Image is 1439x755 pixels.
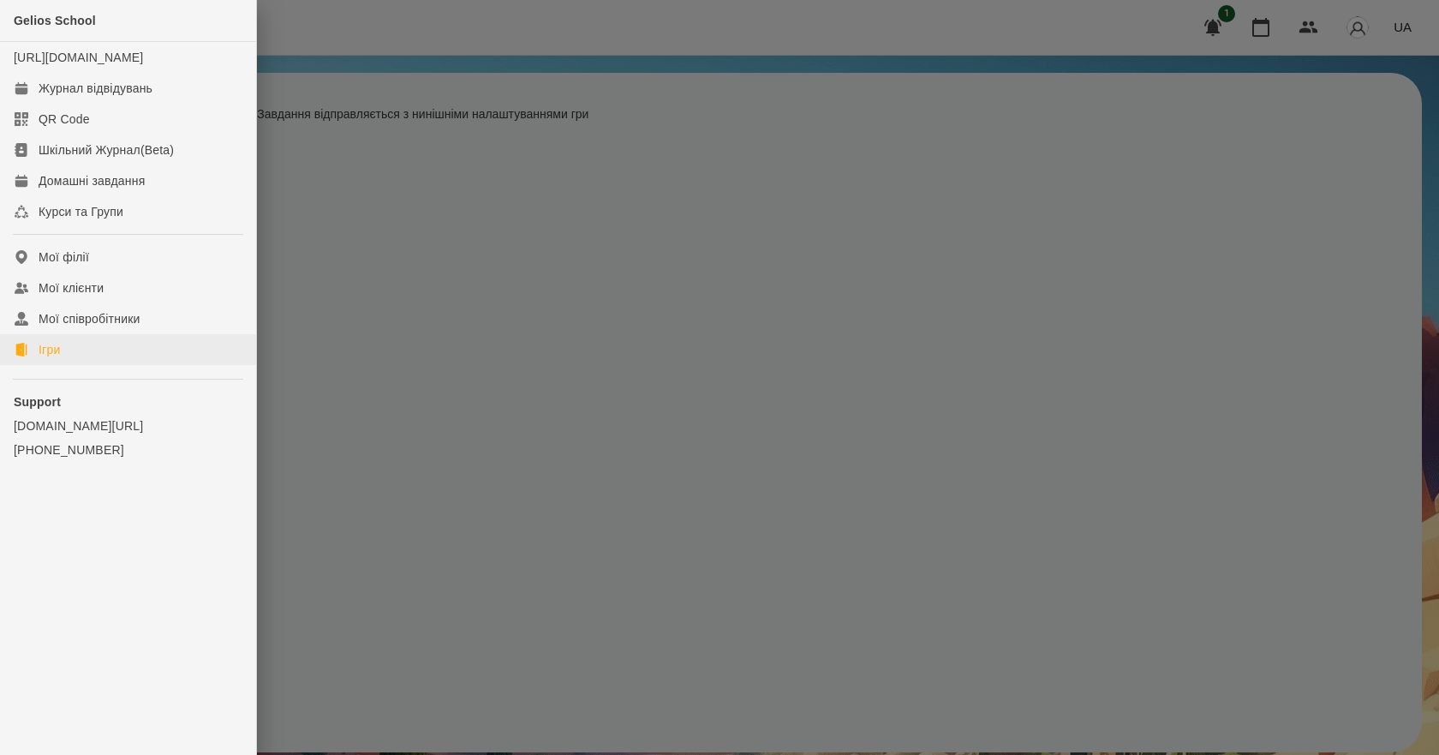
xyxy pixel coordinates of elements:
[39,80,152,97] div: Журнал відвідувань
[39,141,174,159] div: Шкільний Журнал(Beta)
[39,172,145,189] div: Домашні завдання
[14,51,143,64] a: [URL][DOMAIN_NAME]
[39,310,140,327] div: Мої співробітники
[39,111,90,128] div: QR Code
[14,441,242,458] a: [PHONE_NUMBER]
[39,279,104,297] div: Мої клієнти
[39,249,89,266] div: Мої філії
[14,14,96,27] span: Gelios School
[39,203,123,220] div: Курси та Групи
[14,393,242,410] p: Support
[14,417,242,434] a: [DOMAIN_NAME][URL]
[39,341,60,358] div: Ігри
